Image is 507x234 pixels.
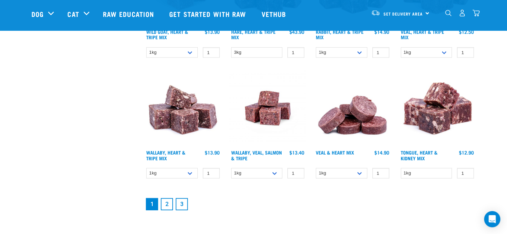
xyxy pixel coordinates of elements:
[457,47,474,58] input: 1
[287,168,304,179] input: 1
[289,29,304,34] div: $43.90
[372,168,389,179] input: 1
[459,150,474,155] div: $12.90
[401,151,438,159] a: Tongue, Heart & Kidney Mix
[203,168,220,179] input: 1
[459,9,466,17] img: user.png
[162,0,255,27] a: Get started with Raw
[146,151,185,159] a: Wallaby, Heart & Tripe Mix
[374,29,389,34] div: $14.90
[459,29,474,34] div: $12.50
[399,70,476,147] img: 1167 Tongue Heart Kidney Mix 01
[484,211,500,227] div: Open Intercom Messenger
[205,29,220,34] div: $13.90
[314,70,391,147] img: 1152 Veal Heart Medallions 01
[146,198,158,210] a: Page 1
[145,70,221,147] img: 1174 Wallaby Heart Tripe Mix 01
[67,9,79,19] a: Cat
[371,10,380,16] img: van-moving.png
[445,10,451,16] img: home-icon-1@2x.png
[96,0,162,27] a: Raw Education
[316,151,354,154] a: Veal & Heart Mix
[231,151,282,159] a: Wallaby, Veal, Salmon & Tripe
[372,47,389,58] input: 1
[383,13,423,15] span: Set Delivery Area
[287,47,304,58] input: 1
[229,70,306,147] img: Wallaby Veal Salmon Tripe 1642
[289,150,304,155] div: $13.40
[203,47,220,58] input: 1
[457,168,474,179] input: 1
[255,0,294,27] a: Vethub
[472,9,480,17] img: home-icon@2x.png
[205,150,220,155] div: $13.90
[161,198,173,210] a: Goto page 2
[31,9,44,19] a: Dog
[374,150,389,155] div: $14.90
[176,198,188,210] a: Goto page 3
[145,197,476,212] nav: pagination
